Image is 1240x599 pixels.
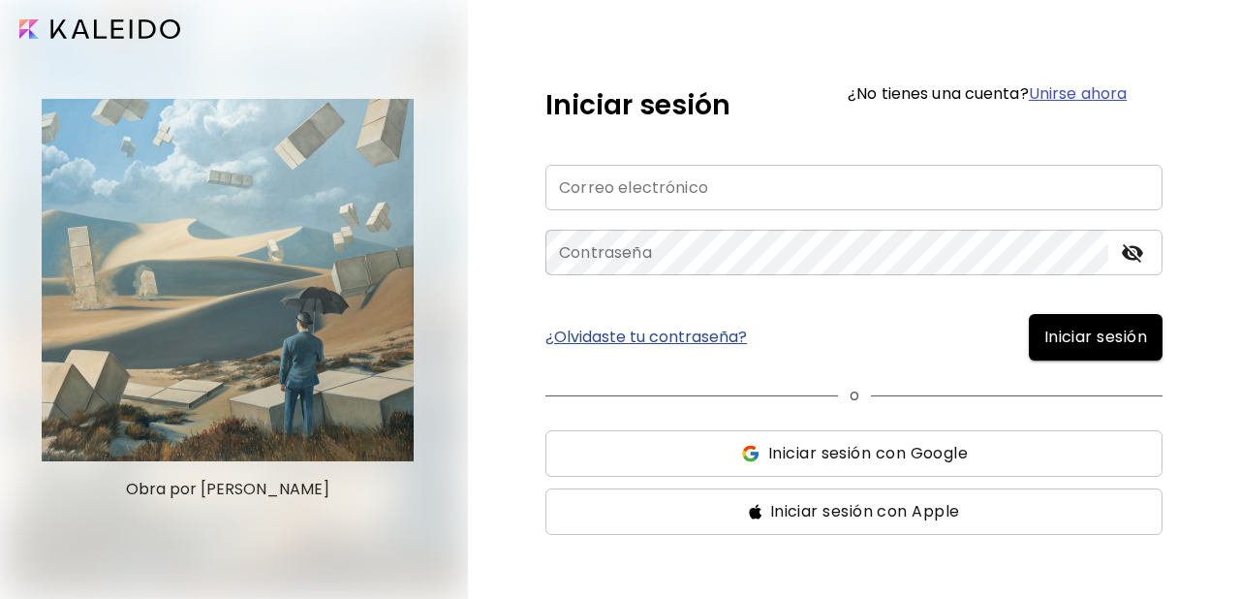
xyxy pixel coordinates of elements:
[740,444,760,463] img: ss
[749,504,762,520] img: ss
[770,500,960,523] span: Iniciar sesión con Apple
[1044,326,1147,349] span: Iniciar sesión
[1029,314,1162,361] button: Iniciar sesión
[545,330,747,345] a: ¿Olvidaste tu contraseña?
[1116,236,1149,269] button: toggle password visibility
[545,430,1162,477] button: ssIniciar sesión con Google
[545,489,1162,535] button: ssIniciar sesión con Apple
[545,85,730,126] h5: Iniciar sesión
[848,86,1127,102] h6: ¿No tienes una cuenta?
[850,384,859,407] p: o
[1029,82,1127,105] a: Unirse ahora
[768,442,968,465] span: Iniciar sesión con Google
